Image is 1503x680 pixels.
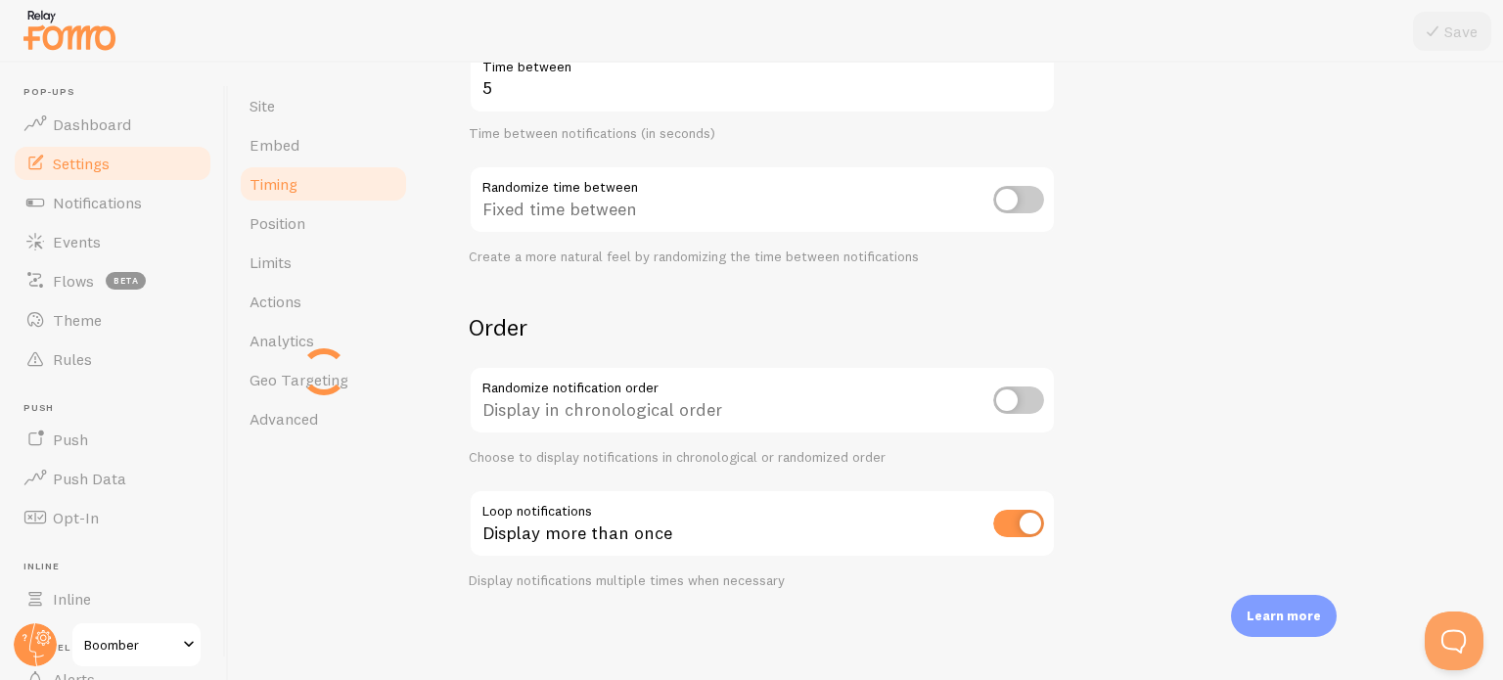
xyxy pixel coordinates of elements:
span: Inline [53,589,91,609]
span: Rules [53,349,92,369]
span: Position [250,213,305,233]
span: Advanced [250,409,318,429]
a: Timing [238,164,409,204]
span: Events [53,232,101,251]
a: Settings [12,144,213,183]
a: Geo Targeting [238,360,409,399]
div: Create a more natural feel by randomizing the time between notifications [469,249,1056,266]
span: Timing [250,174,297,194]
a: Opt-In [12,498,213,537]
div: Display in chronological order [469,366,1056,437]
a: Dashboard [12,105,213,144]
span: Boomber [84,633,177,657]
a: Site [238,86,409,125]
div: Time between notifications (in seconds) [469,125,1056,143]
a: Events [12,222,213,261]
span: Dashboard [53,114,131,134]
span: Push Data [53,469,126,488]
span: Settings [53,154,110,173]
span: Site [250,96,275,115]
a: Theme [12,300,213,340]
span: Analytics [250,331,314,350]
span: Push [23,402,213,415]
h2: Order [469,312,1056,342]
div: Display more than once [469,489,1056,561]
div: Choose to display notifications in chronological or randomized order [469,449,1056,467]
a: Push [12,420,213,459]
a: Notifications [12,183,213,222]
span: Inline [23,561,213,573]
span: Push [53,430,88,449]
a: Boomber [70,621,203,668]
a: Inline [12,579,213,618]
div: Fixed time between [469,165,1056,237]
a: Limits [238,243,409,282]
span: Embed [250,135,299,155]
span: Opt-In [53,508,99,527]
span: Limits [250,252,292,272]
a: Rules [12,340,213,379]
a: Analytics [238,321,409,360]
img: fomo-relay-logo-orange.svg [21,5,118,55]
span: Flows [53,271,94,291]
a: Push Data [12,459,213,498]
a: Advanced [238,399,409,438]
span: Geo Targeting [250,370,348,389]
a: Flows beta [12,261,213,300]
span: Notifications [53,193,142,212]
span: Theme [53,310,102,330]
span: Pop-ups [23,86,213,99]
span: Actions [250,292,301,311]
span: beta [106,272,146,290]
iframe: Help Scout Beacon - Open [1425,612,1483,670]
div: Learn more [1231,595,1337,637]
a: Position [238,204,409,243]
div: Display notifications multiple times when necessary [469,572,1056,590]
p: Learn more [1247,607,1321,625]
a: Actions [238,282,409,321]
a: Embed [238,125,409,164]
